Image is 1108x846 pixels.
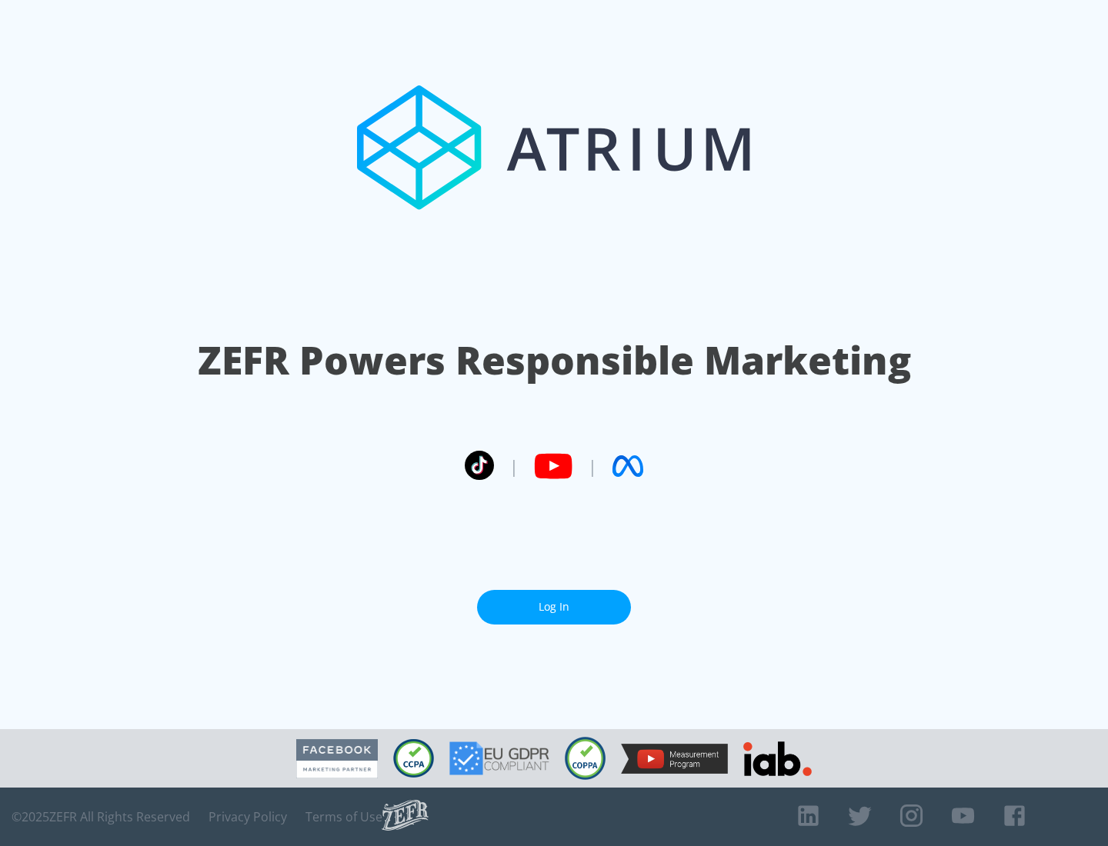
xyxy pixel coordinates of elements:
h1: ZEFR Powers Responsible Marketing [198,334,911,387]
img: CCPA Compliant [393,739,434,778]
img: GDPR Compliant [449,741,549,775]
img: COPPA Compliant [565,737,606,780]
img: Facebook Marketing Partner [296,739,378,778]
img: IAB [743,741,812,776]
img: YouTube Measurement Program [621,744,728,774]
a: Privacy Policy [209,809,287,824]
span: © 2025 ZEFR All Rights Reserved [12,809,190,824]
span: | [588,455,597,478]
a: Terms of Use [305,809,382,824]
span: | [509,455,519,478]
a: Log In [477,590,631,625]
